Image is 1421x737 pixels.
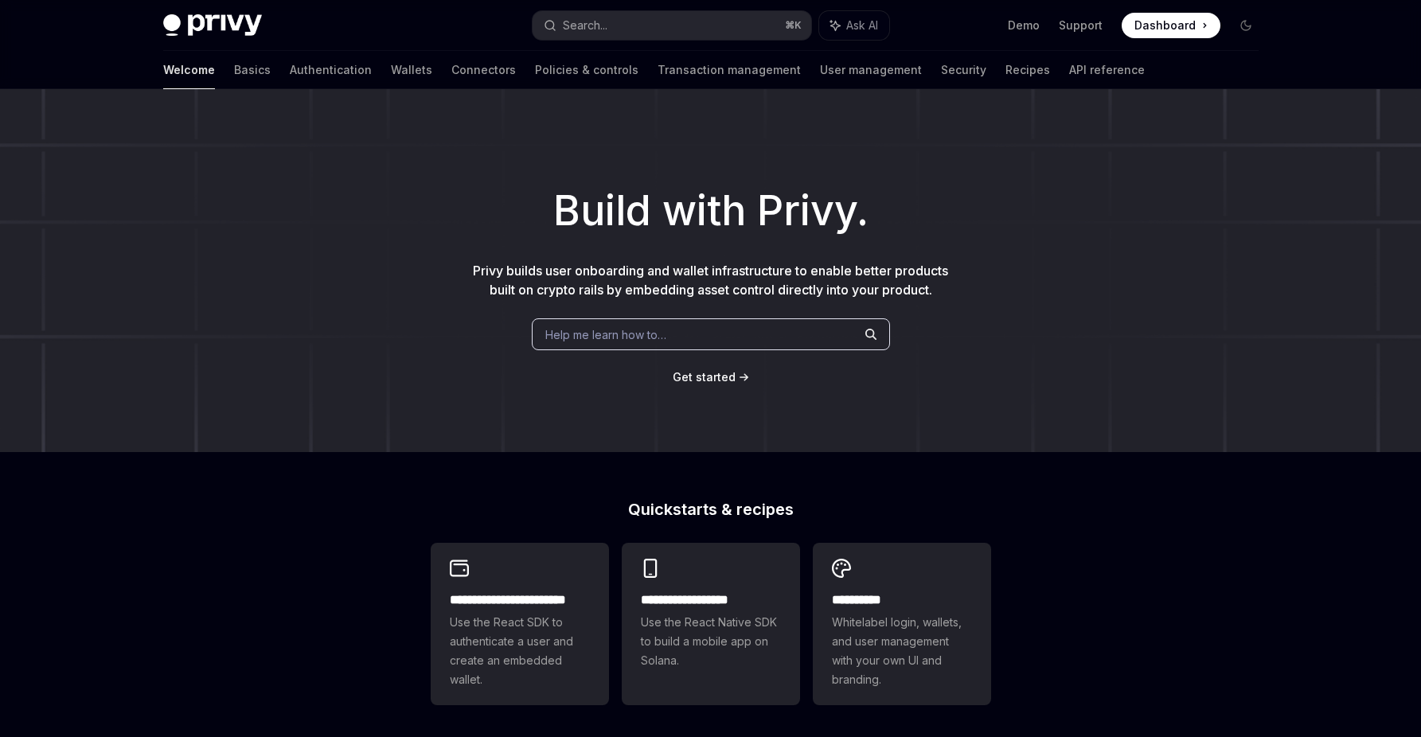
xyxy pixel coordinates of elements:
[658,51,801,89] a: Transaction management
[391,51,432,89] a: Wallets
[813,543,991,705] a: **** *****Whitelabel login, wallets, and user management with your own UI and branding.
[163,51,215,89] a: Welcome
[545,326,666,343] span: Help me learn how to…
[622,543,800,705] a: **** **** **** ***Use the React Native SDK to build a mobile app on Solana.
[820,51,922,89] a: User management
[234,51,271,89] a: Basics
[431,501,991,517] h2: Quickstarts & recipes
[1233,13,1259,38] button: Toggle dark mode
[832,613,972,689] span: Whitelabel login, wallets, and user management with your own UI and branding.
[535,51,638,89] a: Policies & controls
[451,51,516,89] a: Connectors
[473,263,948,298] span: Privy builds user onboarding and wallet infrastructure to enable better products built on crypto ...
[1069,51,1145,89] a: API reference
[846,18,878,33] span: Ask AI
[1134,18,1196,33] span: Dashboard
[641,613,781,670] span: Use the React Native SDK to build a mobile app on Solana.
[163,14,262,37] img: dark logo
[450,613,590,689] span: Use the React SDK to authenticate a user and create an embedded wallet.
[673,369,736,385] a: Get started
[819,11,889,40] button: Ask AI
[673,370,736,384] span: Get started
[25,180,1396,242] h1: Build with Privy.
[1005,51,1050,89] a: Recipes
[533,11,811,40] button: Search...⌘K
[563,16,607,35] div: Search...
[1122,13,1220,38] a: Dashboard
[290,51,372,89] a: Authentication
[785,19,802,32] span: ⌘ K
[941,51,986,89] a: Security
[1008,18,1040,33] a: Demo
[1059,18,1103,33] a: Support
